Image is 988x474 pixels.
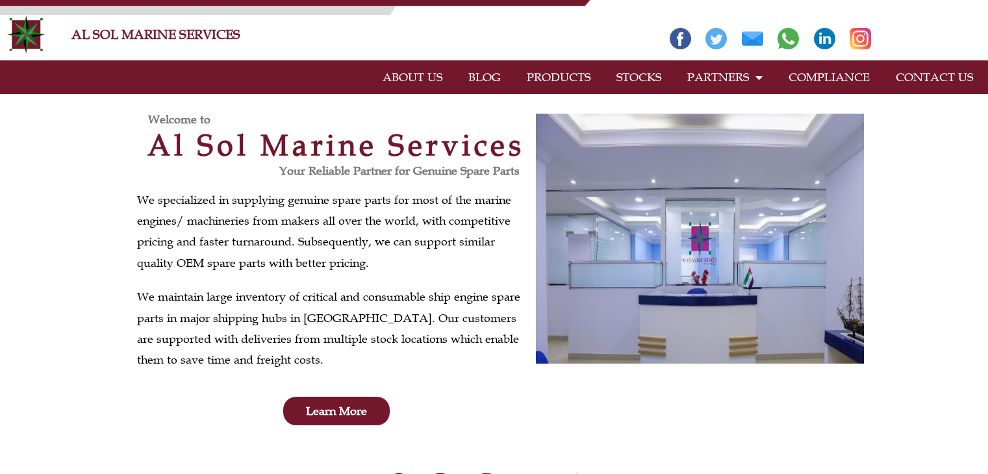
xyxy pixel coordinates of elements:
[71,27,240,42] a: AL SOL MARINE SERVICES
[455,62,514,92] a: BLOG
[370,62,455,92] a: ABOUT US
[148,114,536,125] h3: Welcome to
[776,62,883,92] a: COMPLIANCE
[283,397,390,425] a: Learn More
[603,62,674,92] a: STOCKS
[514,62,603,92] a: PRODUCTS
[674,62,776,92] a: PARTNERS
[137,286,529,371] p: We maintain large inventory of critical and consumable ship engine spare parts in major shipping ...
[137,131,536,160] h2: Al Sol Marine Services
[6,15,45,54] img: Alsolmarine-logo
[137,165,520,177] h3: Your Reliable Partner for Genuine Spare Parts
[137,190,529,274] p: We specialized in supplying genuine spare parts for most of the marine engines/ machineries from ...
[306,405,367,417] span: Learn More
[883,62,986,92] a: CONTACT US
